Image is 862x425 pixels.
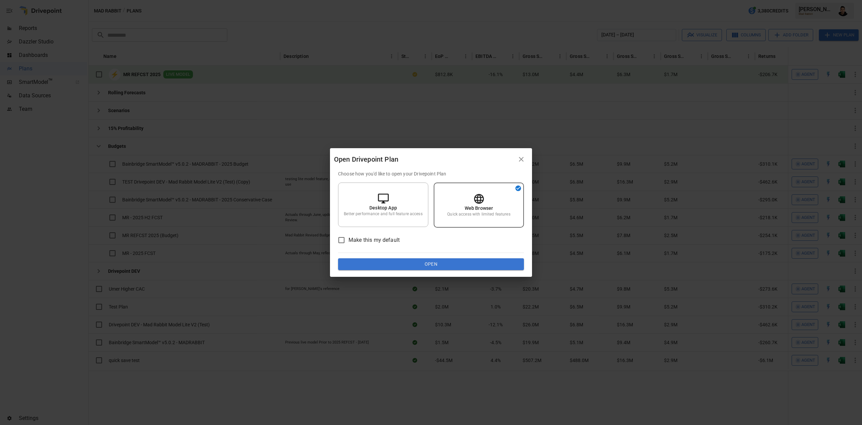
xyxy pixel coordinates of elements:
[344,211,422,217] p: Better performance and full feature access
[349,236,400,244] span: Make this my default
[465,205,493,211] p: Web Browser
[338,258,524,270] button: Open
[338,170,524,177] p: Choose how you'd like to open your Drivepoint Plan
[369,204,397,211] p: Desktop App
[334,154,515,165] div: Open Drivepoint Plan
[447,211,510,217] p: Quick access with limited features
